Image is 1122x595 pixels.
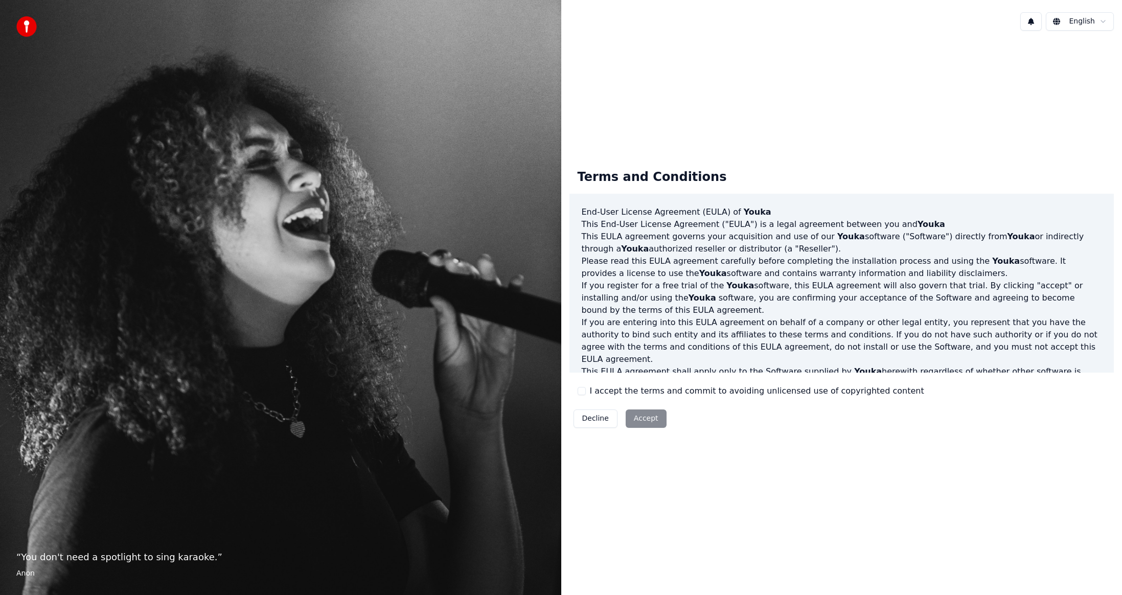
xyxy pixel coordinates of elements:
[744,207,771,217] span: Youka
[621,244,649,254] span: Youka
[837,232,865,241] span: Youka
[582,206,1102,218] h3: End-User License Agreement (EULA) of
[582,316,1102,365] p: If you are entering into this EULA agreement on behalf of a company or other legal entity, you re...
[918,219,945,229] span: Youka
[16,550,545,564] p: “ You don't need a spotlight to sing karaoke. ”
[689,293,716,303] span: Youka
[16,568,545,579] footer: Anon
[582,255,1102,280] p: Please read this EULA agreement carefully before completing the installation process and using th...
[16,16,37,37] img: youka
[582,231,1102,255] p: This EULA agreement governs your acquisition and use of our software ("Software") directly from o...
[582,218,1102,231] p: This End-User License Agreement ("EULA") is a legal agreement between you and
[1007,232,1035,241] span: Youka
[992,256,1020,266] span: Youka
[574,409,617,428] button: Decline
[726,281,754,290] span: Youka
[582,280,1102,316] p: If you register for a free trial of the software, this EULA agreement will also govern that trial...
[699,268,727,278] span: Youka
[569,161,735,194] div: Terms and Conditions
[582,365,1102,415] p: This EULA agreement shall apply only to the Software supplied by herewith regardless of whether o...
[854,367,882,376] span: Youka
[590,385,924,397] label: I accept the terms and commit to avoiding unlicensed use of copyrighted content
